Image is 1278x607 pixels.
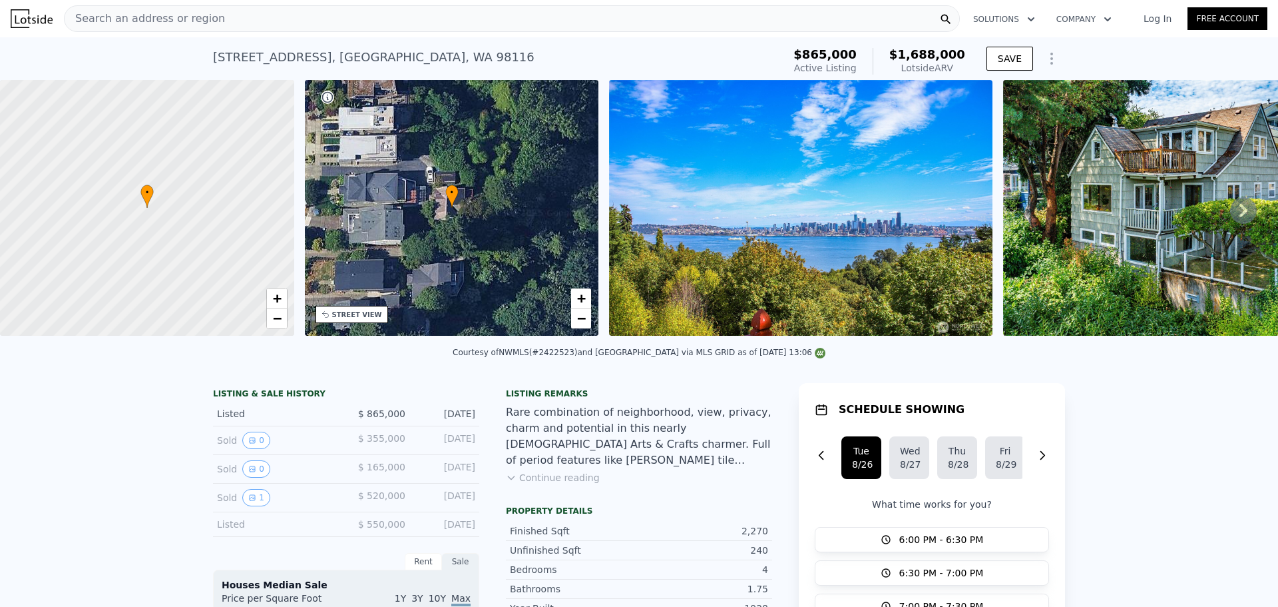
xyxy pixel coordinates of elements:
[577,290,586,306] span: +
[65,11,225,27] span: Search an address or region
[453,348,825,357] div: Courtesy of NWMLS (#2422523) and [GEOGRAPHIC_DATA] via MLS GRID as of [DATE] 13:06
[510,524,639,538] div: Finished Sqft
[815,498,1049,511] p: What time works for you?
[242,460,270,478] button: View historical data
[358,408,405,419] span: $ 865,000
[815,527,1049,552] button: 6:00 PM - 6:30 PM
[213,48,534,67] div: [STREET_ADDRESS] , [GEOGRAPHIC_DATA] , WA 98116
[272,290,281,306] span: +
[416,432,475,449] div: [DATE]
[609,80,992,336] img: Sale: 167514470 Parcel: 97750461
[986,47,1033,71] button: SAVE
[948,458,966,471] div: 8/28
[416,407,475,420] div: [DATE]
[416,518,475,531] div: [DATE]
[358,462,405,472] span: $ 165,000
[267,289,287,308] a: Zoom in
[639,524,768,538] div: 2,270
[395,593,406,604] span: 1Y
[985,436,1025,479] button: Fri8/29
[445,185,459,208] div: •
[852,444,871,458] div: Tue
[445,187,459,199] span: •
[937,436,977,479] button: Thu8/28
[358,433,405,444] span: $ 355,000
[639,544,768,557] div: 240
[411,593,423,604] span: 3Y
[217,460,335,478] div: Sold
[1046,7,1122,31] button: Company
[11,9,53,28] img: Lotside
[416,489,475,506] div: [DATE]
[793,47,857,61] span: $865,000
[900,458,919,471] div: 8/27
[815,560,1049,586] button: 6:30 PM - 7:00 PM
[996,458,1014,471] div: 8/29
[815,348,825,358] img: NWMLS Logo
[889,61,965,75] div: Lotside ARV
[510,582,639,596] div: Bathrooms
[217,432,335,449] div: Sold
[639,563,768,576] div: 4
[510,563,639,576] div: Bedrooms
[962,7,1046,31] button: Solutions
[852,458,871,471] div: 8/26
[1128,12,1187,25] a: Log In
[506,506,772,516] div: Property details
[506,404,772,468] div: Rare combination of neighborhood, view, privacy, charm and potential in this nearly [DEMOGRAPHIC_...
[1187,7,1267,30] a: Free Account
[900,444,919,458] div: Wed
[899,533,984,546] span: 6:00 PM - 6:30 PM
[571,289,591,308] a: Zoom in
[577,310,586,326] span: −
[242,489,270,506] button: View historical data
[571,308,591,328] a: Zoom out
[140,185,154,208] div: •
[889,47,965,61] span: $1,688,000
[839,402,964,418] h1: SCHEDULE SHOWING
[639,582,768,596] div: 1.75
[442,553,479,570] div: Sale
[242,432,270,449] button: View historical data
[899,566,984,580] span: 6:30 PM - 7:00 PM
[217,407,335,420] div: Listed
[272,310,281,326] span: −
[140,187,154,199] span: •
[1038,45,1065,72] button: Show Options
[217,518,335,531] div: Listed
[217,489,335,506] div: Sold
[510,544,639,557] div: Unfinished Sqft
[213,388,479,402] div: LISTING & SALE HISTORY
[358,490,405,501] span: $ 520,000
[332,310,382,320] div: STREET VIEW
[358,519,405,530] span: $ 550,000
[451,593,471,606] span: Max
[794,63,857,73] span: Active Listing
[841,436,881,479] button: Tue8/26
[506,471,600,484] button: Continue reading
[416,460,475,478] div: [DATE]
[506,388,772,399] div: Listing remarks
[889,436,929,479] button: Wed8/27
[267,308,287,328] a: Zoom out
[222,578,471,592] div: Houses Median Sale
[405,553,442,570] div: Rent
[429,593,446,604] span: 10Y
[996,444,1014,458] div: Fri
[948,444,966,458] div: Thu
